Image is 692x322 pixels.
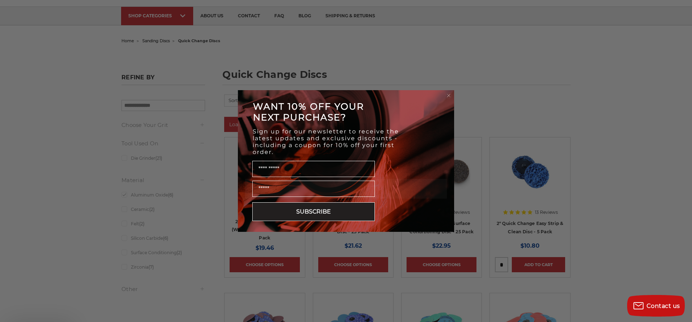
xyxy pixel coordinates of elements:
[253,101,364,123] span: WANT 10% OFF YOUR NEXT PURCHASE?
[252,202,375,221] button: SUBSCRIBE
[252,181,375,197] input: Email
[627,295,685,317] button: Contact us
[253,128,399,155] span: Sign up for our newsletter to receive the latest updates and exclusive discounts - including a co...
[647,303,680,309] span: Contact us
[445,92,452,99] button: Close dialog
